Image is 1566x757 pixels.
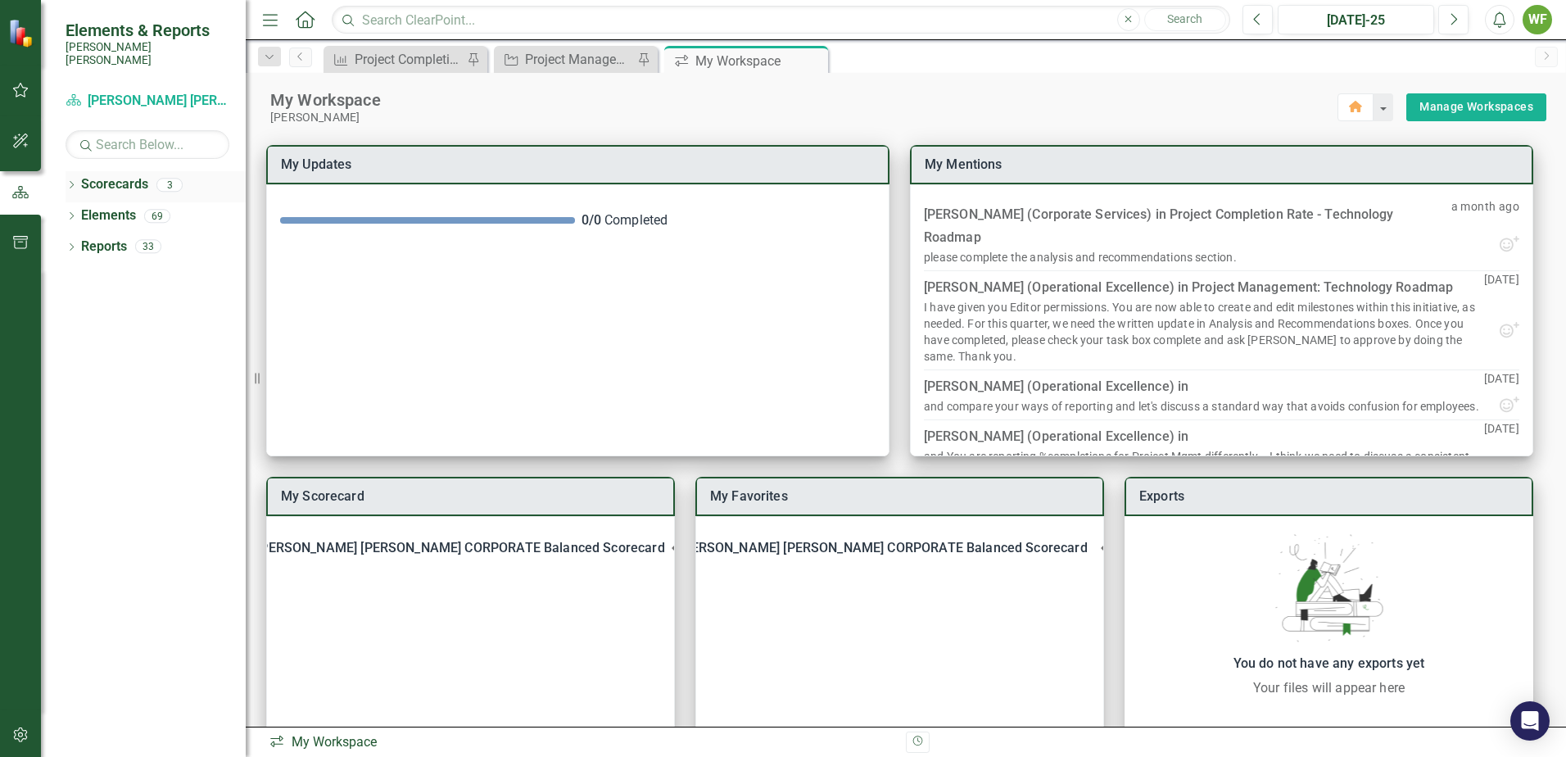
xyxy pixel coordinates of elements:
[1139,488,1184,504] a: Exports
[1419,97,1533,117] a: Manage Workspaces
[267,530,674,566] div: [PERSON_NAME] [PERSON_NAME] CORPORATE Balanced Scorecard
[924,375,1192,398] div: [PERSON_NAME] (Operational Excellence) in
[1406,93,1546,121] button: Manage Workspaces
[66,40,229,67] small: [PERSON_NAME] [PERSON_NAME]
[1167,12,1202,25] span: Search
[81,238,127,256] a: Reports
[679,537,1087,560] div: [PERSON_NAME] [PERSON_NAME] CORPORATE Balanced Scorecard
[1523,5,1552,34] button: WF
[81,206,136,225] a: Elements
[1192,279,1453,295] a: Project Management: Technology Roadmap
[156,178,183,192] div: 3
[328,49,463,70] a: Project Completion Rate - Technology Roadmap
[1484,370,1519,395] p: [DATE]
[525,49,633,70] div: Project Management: Technology Roadmap
[135,240,161,254] div: 33
[355,49,463,70] div: Project Completion Rate - Technology Roadmap
[1144,8,1226,31] button: Search
[1278,5,1434,34] button: [DATE]-25
[256,537,664,560] div: [PERSON_NAME] [PERSON_NAME] CORPORATE Balanced Scorecard
[924,299,1484,365] div: I have given you Editor permissions. You are now able to create and edit milestones within this i...
[1484,271,1519,320] p: [DATE]
[1283,11,1428,30] div: [DATE]-25
[582,211,876,230] div: Completed
[582,211,601,230] div: 0 / 0
[1133,678,1525,698] div: Your files will appear here
[281,156,352,172] a: My Updates
[1484,420,1519,461] p: [DATE]
[66,20,229,40] span: Elements & Reports
[924,425,1192,448] div: [PERSON_NAME] (Operational Excellence) in
[498,49,633,70] a: Project Management: Technology Roadmap
[66,130,229,159] input: Search Below...
[1406,93,1546,121] div: split button
[144,209,170,223] div: 69
[695,51,824,71] div: My Workspace
[1510,701,1550,741] div: Open Intercom Messenger
[332,6,1230,34] input: Search ClearPoint...
[269,733,894,752] div: My Workspace
[281,488,364,504] a: My Scorecard
[270,89,1337,111] div: My Workspace
[66,92,229,111] a: [PERSON_NAME] [PERSON_NAME] CORPORATE Balanced Scorecard
[924,398,1479,415] div: and compare your ways of reporting and let's discuss a standard way that avoids confusion for emp...
[81,175,148,194] a: Scorecards
[924,448,1484,497] div: and You are reporting %completions for Project Mgmt differently... I think we need to discuss a c...
[270,111,1337,125] div: [PERSON_NAME]
[1451,198,1519,234] p: a month ago
[925,156,1003,172] a: My Mentions
[924,276,1453,299] div: [PERSON_NAME] (Operational Excellence) in
[1133,652,1525,675] div: You do not have any exports yet
[924,203,1451,249] div: [PERSON_NAME] (Corporate Services) in
[924,249,1237,265] div: please complete the analysis and recommendations section.
[8,19,37,48] img: ClearPoint Strategy
[710,488,788,504] a: My Favorites
[696,530,1103,566] div: [PERSON_NAME] [PERSON_NAME] CORPORATE Balanced Scorecard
